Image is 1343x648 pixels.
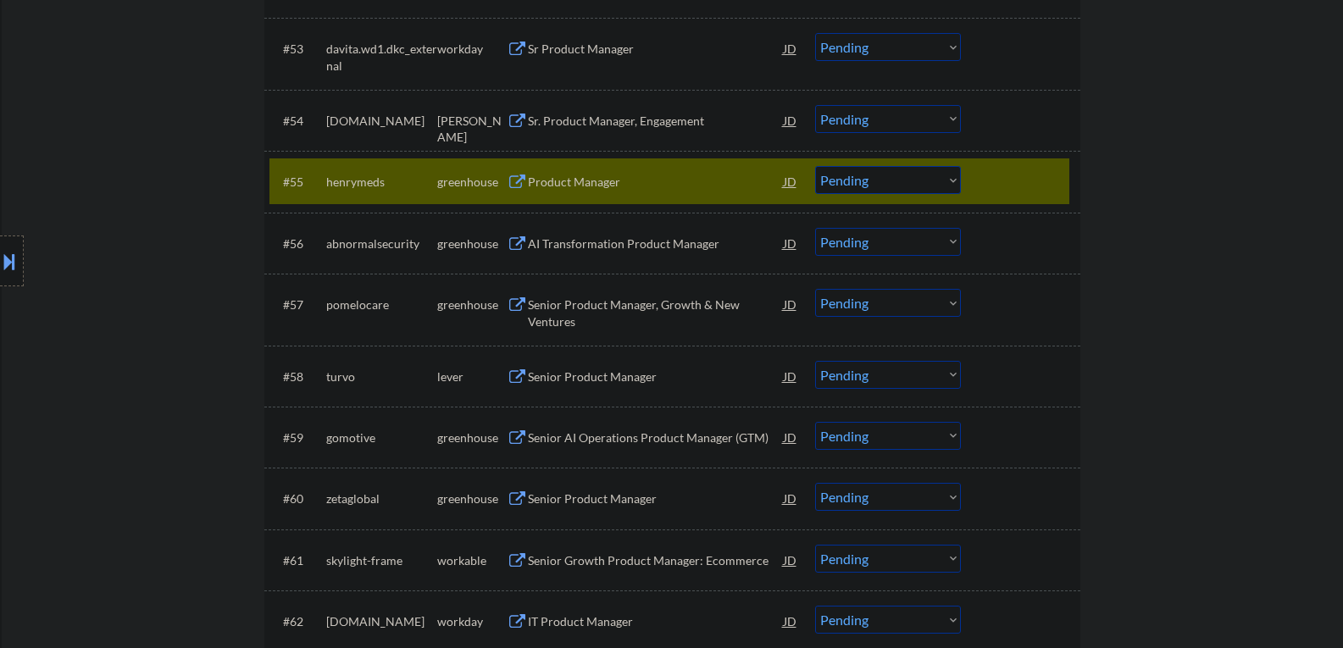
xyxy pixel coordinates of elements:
div: IT Product Manager [528,613,784,630]
div: JD [782,422,799,452]
div: Senior Growth Product Manager: Ecommerce [528,552,784,569]
div: Senior Product Manager [528,490,784,507]
div: JD [782,105,799,136]
div: Sr. Product Manager, Engagement [528,113,784,130]
div: JD [782,289,799,319]
div: #59 [283,429,313,446]
div: workable [437,552,507,569]
div: Product Manager [528,174,784,191]
div: greenhouse [437,296,507,313]
div: pomelocare [326,296,437,313]
div: greenhouse [437,174,507,191]
div: AI Transformation Product Manager [528,235,784,252]
div: [DOMAIN_NAME] [326,113,437,130]
div: Senior AI Operations Product Manager (GTM) [528,429,784,446]
div: zetaglobal [326,490,437,507]
div: #53 [283,41,313,58]
div: workday [437,41,507,58]
div: greenhouse [437,235,507,252]
div: Sr Product Manager [528,41,784,58]
div: #60 [283,490,313,507]
div: [DOMAIN_NAME] [326,613,437,630]
div: JD [782,606,799,636]
div: greenhouse [437,429,507,446]
div: JD [782,33,799,64]
div: #62 [283,613,313,630]
div: [PERSON_NAME] [437,113,507,146]
div: JD [782,545,799,575]
div: JD [782,166,799,197]
div: Senior Product Manager, Growth & New Ventures [528,296,784,330]
div: abnormalsecurity [326,235,437,252]
div: greenhouse [437,490,507,507]
div: JD [782,361,799,391]
div: davita.wd1.dkc_external [326,41,437,74]
div: JD [782,483,799,513]
div: workday [437,613,507,630]
div: Senior Product Manager [528,368,784,385]
div: lever [437,368,507,385]
div: gomotive [326,429,437,446]
div: henrymeds [326,174,437,191]
div: #61 [283,552,313,569]
div: skylight-frame [326,552,437,569]
div: turvo [326,368,437,385]
div: JD [782,228,799,258]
